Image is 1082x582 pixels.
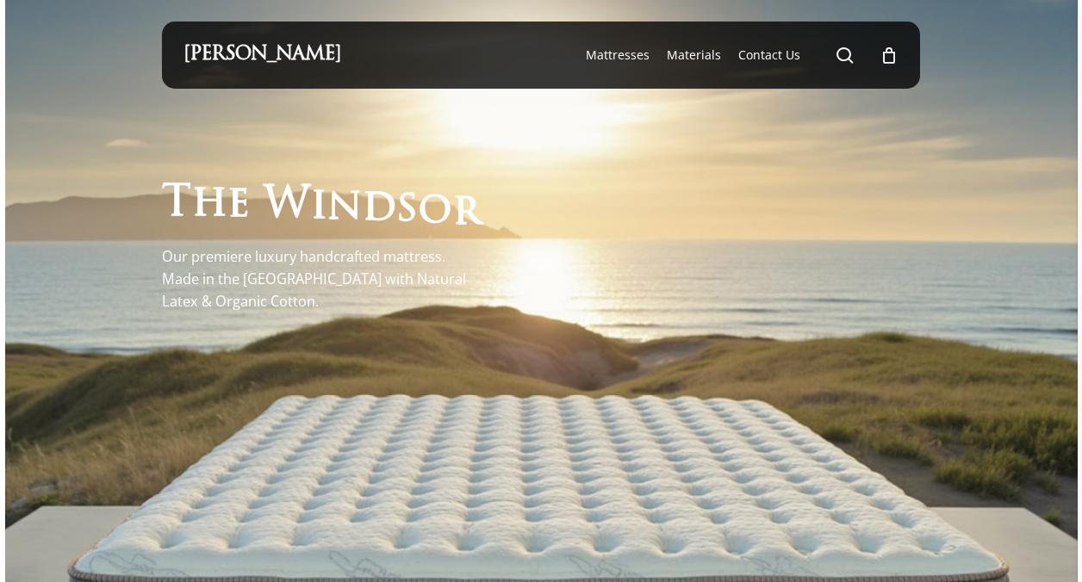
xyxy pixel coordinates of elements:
[586,46,650,64] a: Mattresses
[183,46,341,65] a: [PERSON_NAME]
[577,22,899,89] nav: Main Menu
[162,245,481,313] p: Our premiere luxury handcrafted mattress. Made in the [GEOGRAPHIC_DATA] with Natural Latex & Orga...
[362,189,396,231] span: d
[396,189,418,232] span: s
[162,184,191,226] span: T
[191,184,227,226] span: h
[327,187,362,229] span: n
[586,46,650,63] span: Mattresses
[667,46,721,63] span: Materials
[227,185,250,227] span: e
[738,46,800,64] a: Contact Us
[264,185,310,227] span: W
[738,46,800,63] span: Contact Us
[310,186,327,228] span: i
[452,192,481,234] span: r
[667,46,721,64] a: Materials
[162,183,481,225] h1: The Windsor
[418,191,452,233] span: o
